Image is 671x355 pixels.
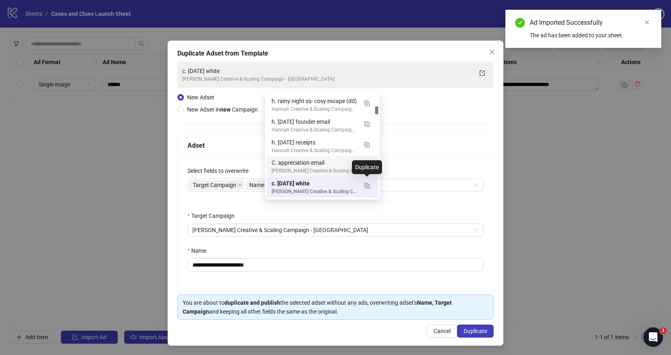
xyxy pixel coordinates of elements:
div: Hannah Creative & Scaling Campaign - [GEOGRAPHIC_DATA] [272,105,357,113]
span: Name [249,181,264,189]
div: [PERSON_NAME] Creative & Scaling Campaign - [GEOGRAPHIC_DATA] [272,167,357,175]
img: Duplicate [364,142,370,148]
span: export [479,70,485,76]
iframe: Intercom live chat [643,327,663,347]
button: Duplicate [360,179,373,192]
span: Duplicate [464,328,487,334]
button: Duplicate [360,97,373,110]
strong: duplicate and publish [224,299,280,306]
span: Cancel [434,328,451,334]
button: Duplicate [360,158,373,171]
div: Hannah Creative & Scaling Campaign - [GEOGRAPHIC_DATA] [272,147,357,155]
img: Duplicate [364,121,370,127]
span: New Adset [187,94,214,101]
div: h. [DATE] receipts [272,138,357,147]
span: Alice Creative & Scaling Campaign - UK [192,224,479,236]
span: Target Campaign [189,180,244,190]
span: New Adset in Campaign [187,106,258,113]
div: c. halloween us v them [267,198,378,218]
span: check-circle [515,18,525,28]
span: close [644,19,650,25]
div: [PERSON_NAME] Creative & Scaling Campaign - [GEOGRAPHIC_DATA] [182,75,473,83]
span: Name [246,180,272,190]
img: Duplicate [364,101,370,106]
input: Name [188,258,483,271]
div: h. halloween founder email [267,115,378,136]
span: 1 [660,327,667,334]
div: C. appreciation email [272,158,357,167]
div: C. appreciation email [267,156,378,177]
div: Adset [188,140,483,151]
div: c. halloween white [267,177,378,198]
div: h. [DATE] founder email [272,117,357,126]
div: [PERSON_NAME] Creative & Scaling Campaign - [GEOGRAPHIC_DATA] [272,188,357,196]
div: Duplicate Adset from Template [177,49,494,58]
strong: Name, Target Campaign [183,299,452,315]
span: close [238,183,242,187]
div: You are about to the selected adset without any ads, overwriting adset's and keeping all other fi... [183,298,488,316]
div: h. rainy night ss- cosy escape (dd) [272,97,357,105]
div: Hannah Creative & Scaling Campaign - [GEOGRAPHIC_DATA] [272,126,357,134]
img: Duplicate [364,183,370,189]
button: Cancel [427,325,457,338]
button: Close [485,45,498,58]
label: Name [188,246,211,255]
div: The ad has been added to your sheet. [530,31,652,40]
button: Duplicate [360,117,373,130]
button: Duplicate [457,325,494,338]
span: close [489,49,495,55]
div: h. halloween receipts [267,136,378,157]
label: Select fields to overwrite [188,166,254,175]
div: h. rainy night ss- cosy escape (dd) [267,95,378,115]
div: Ad Imported Successfully [530,18,652,28]
div: Duplicate [352,160,382,174]
span: Target Campaign [193,181,236,189]
div: c. [DATE] white [272,179,357,188]
a: Close [643,18,652,27]
button: Duplicate [360,138,373,151]
div: c. [DATE] white [182,67,473,75]
label: Target Campaign [188,211,240,220]
strong: new [220,106,231,113]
